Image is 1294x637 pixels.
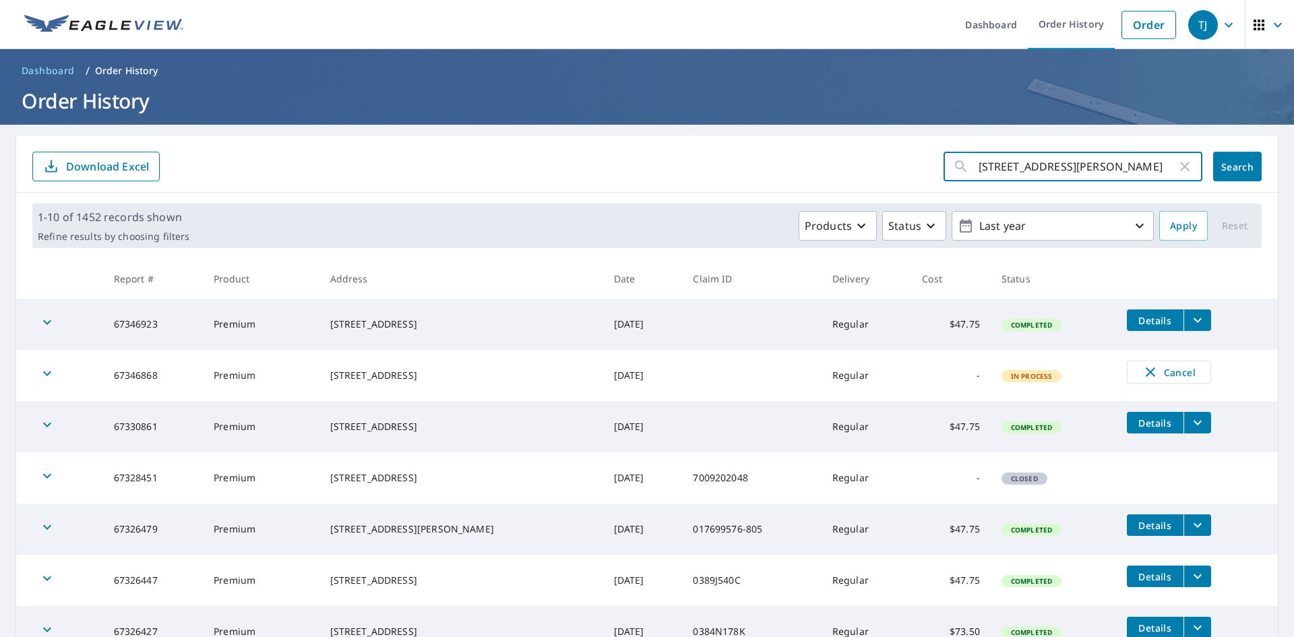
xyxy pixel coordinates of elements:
[603,452,683,504] td: [DATE]
[330,574,592,587] div: [STREET_ADDRESS]
[1003,628,1060,637] span: Completed
[603,555,683,606] td: [DATE]
[1170,218,1197,235] span: Apply
[1141,364,1197,380] span: Cancel
[1003,320,1060,330] span: Completed
[1003,525,1060,535] span: Completed
[974,214,1132,238] p: Last year
[682,555,821,606] td: 0389J540C
[32,152,160,181] button: Download Excel
[1159,211,1208,241] button: Apply
[203,259,319,299] th: Product
[1183,412,1211,433] button: filesDropdownBtn-67330861
[799,211,877,241] button: Products
[1135,519,1175,532] span: Details
[1127,361,1211,384] button: Cancel
[822,259,911,299] th: Delivery
[603,350,683,401] td: [DATE]
[1135,314,1175,327] span: Details
[911,350,991,401] td: -
[1135,621,1175,634] span: Details
[319,259,603,299] th: Address
[1127,412,1183,433] button: detailsBtn-67330861
[38,209,189,225] p: 1-10 of 1452 records shown
[822,555,911,606] td: Regular
[911,259,991,299] th: Cost
[911,555,991,606] td: $47.75
[103,504,204,555] td: 67326479
[203,452,319,504] td: Premium
[103,299,204,350] td: 67346923
[911,401,991,452] td: $47.75
[911,452,991,504] td: -
[682,452,821,504] td: 7009202048
[822,452,911,504] td: Regular
[203,401,319,452] td: Premium
[603,259,683,299] th: Date
[103,452,204,504] td: 67328451
[979,148,1177,185] input: Address, Report #, Claim ID, etc.
[911,504,991,555] td: $47.75
[1213,152,1262,181] button: Search
[16,87,1278,115] h1: Order History
[330,369,592,382] div: [STREET_ADDRESS]
[330,317,592,331] div: [STREET_ADDRESS]
[1127,514,1183,536] button: detailsBtn-67326479
[1127,309,1183,331] button: detailsBtn-67346923
[38,231,189,243] p: Refine results by choosing filters
[1183,514,1211,536] button: filesDropdownBtn-67326479
[805,218,852,234] p: Products
[103,259,204,299] th: Report #
[1003,423,1060,432] span: Completed
[203,299,319,350] td: Premium
[911,299,991,350] td: $47.75
[1003,474,1046,483] span: Closed
[603,504,683,555] td: [DATE]
[103,350,204,401] td: 67346868
[822,504,911,555] td: Regular
[822,299,911,350] td: Regular
[603,401,683,452] td: [DATE]
[1135,570,1175,583] span: Details
[330,471,592,485] div: [STREET_ADDRESS]
[16,60,1278,82] nav: breadcrumb
[991,259,1116,299] th: Status
[203,350,319,401] td: Premium
[682,259,821,299] th: Claim ID
[330,522,592,536] div: [STREET_ADDRESS][PERSON_NAME]
[952,211,1154,241] button: Last year
[1121,11,1176,39] a: Order
[1003,371,1061,381] span: In Process
[1003,576,1060,586] span: Completed
[66,159,149,174] p: Download Excel
[1224,160,1251,173] span: Search
[822,401,911,452] td: Regular
[822,350,911,401] td: Regular
[330,420,592,433] div: [STREET_ADDRESS]
[603,299,683,350] td: [DATE]
[1127,566,1183,587] button: detailsBtn-67326447
[103,401,204,452] td: 67330861
[682,504,821,555] td: 017699576-805
[103,555,204,606] td: 67326447
[203,555,319,606] td: Premium
[16,60,80,82] a: Dashboard
[882,211,946,241] button: Status
[24,15,183,35] img: EV Logo
[86,63,90,79] li: /
[1183,309,1211,331] button: filesDropdownBtn-67346923
[1188,10,1218,40] div: TJ
[203,504,319,555] td: Premium
[888,218,921,234] p: Status
[22,64,75,78] span: Dashboard
[1135,417,1175,429] span: Details
[1183,566,1211,587] button: filesDropdownBtn-67326447
[95,64,158,78] p: Order History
